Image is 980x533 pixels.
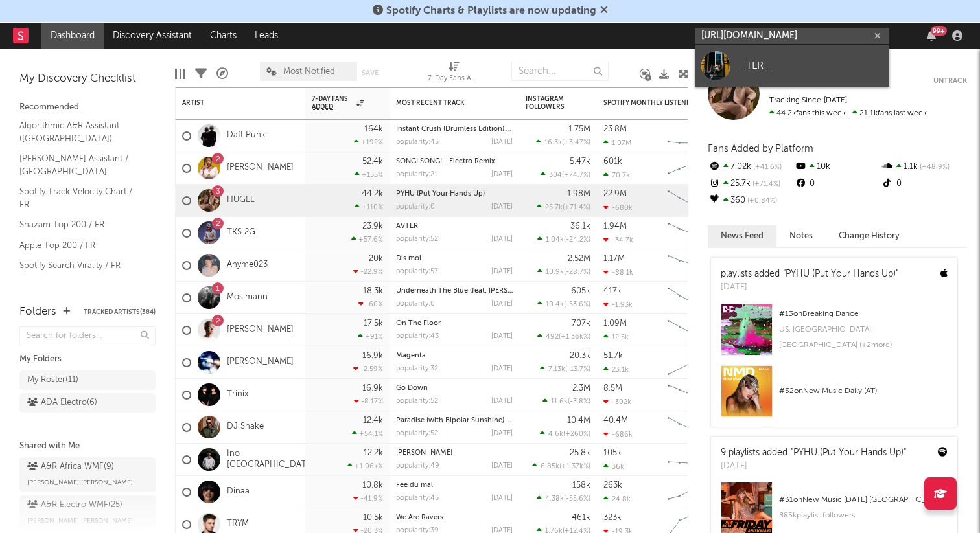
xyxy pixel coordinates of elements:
[603,430,633,438] div: -686k
[779,306,948,322] div: # 13 on Breaking Dance
[283,67,335,76] span: Most Notified
[104,23,201,49] a: Discovery Assistant
[881,176,967,192] div: 0
[396,288,580,295] a: Underneath The Blue (feat. [PERSON_NAME]) - VIP edit
[603,139,631,147] div: 1.07M
[353,267,383,276] div: -22.9 %
[548,366,565,373] span: 7.13k
[794,159,880,176] div: 10k
[19,152,143,178] a: [PERSON_NAME] Assistant / [GEOGRAPHIC_DATA]
[355,203,383,211] div: +110 %
[352,429,383,438] div: +54.1 %
[695,28,889,44] input: Search for artists
[227,486,250,497] a: Dinaa
[721,446,906,460] div: 9 playlists added
[603,352,623,360] div: 51.7k
[362,69,379,76] button: Save
[779,322,948,353] div: US, [GEOGRAPHIC_DATA], [GEOGRAPHIC_DATA] (+ 2 more)
[570,352,590,360] div: 20.3k
[27,459,114,475] div: A&R Africa WMF ( 9 )
[491,236,513,243] div: [DATE]
[603,481,622,490] div: 263k
[396,126,583,133] a: Instant Crush (Drumless Edition) (feat. [PERSON_NAME])
[603,398,631,406] div: -302k
[662,249,720,282] svg: Chart title
[396,268,438,275] div: popularity: 57
[567,190,590,198] div: 1.98M
[175,55,185,93] div: Edit Columns
[396,352,513,359] div: Magenta
[27,395,97,411] div: ADA Electro ( 6 )
[396,514,443,521] a: We Are Ravers
[227,519,249,530] a: TRYM
[396,333,439,340] div: popularity: 43
[561,463,589,470] span: +1.37k %
[662,379,720,411] svg: Chart title
[881,159,967,176] div: 1.1k
[396,514,513,521] div: We Are Ravers
[662,411,720,444] svg: Chart title
[428,71,480,87] div: 7-Day Fans Added (7-Day Fans Added)
[19,279,143,293] a: Recommended For You
[396,255,421,262] a: Dis moi
[662,152,720,185] svg: Chart title
[571,287,590,295] div: 605k
[396,320,441,327] a: On The Floor
[396,365,438,372] div: popularity: 32
[396,385,513,392] div: Go Down
[564,139,589,146] span: +3.47 %
[566,269,589,276] span: -28.7 %
[603,99,701,107] div: Spotify Monthly Listeners
[396,495,439,502] div: popularity: 45
[927,30,936,41] button: 99+
[396,398,438,405] div: popularity: 52
[246,23,287,49] a: Leads
[364,449,383,457] div: 12.2k
[603,268,633,277] div: -88.1k
[603,125,627,133] div: 23.8M
[662,282,720,314] svg: Chart title
[791,448,906,457] a: "PYHU (Put Your Hands Up)"
[227,163,294,174] a: [PERSON_NAME]
[603,319,627,328] div: 1.09M
[201,23,246,49] a: Charts
[776,225,826,247] button: Notes
[386,6,596,16] span: Spotify Charts & Playlists are now updating
[354,397,383,405] div: -8.17 %
[546,236,564,244] span: 1.04k
[603,495,631,503] div: 24.8k
[396,255,513,262] div: Dis moi
[396,320,513,327] div: On The Floor
[570,449,590,457] div: 25.8k
[769,96,847,104] span: Tracking Since: [DATE]
[603,462,624,471] div: 36k
[19,438,156,454] div: Shared with Me
[570,398,589,405] span: -3.8 %
[568,125,590,133] div: 1.75M
[227,324,294,335] a: [PERSON_NAME]
[27,372,78,388] div: My Roster ( 11 )
[195,55,207,93] div: Filters
[227,260,268,271] a: Anyme023
[182,99,279,107] div: Artist
[540,429,590,438] div: ( )
[721,267,898,281] div: playlists added
[491,268,513,275] div: [DATE]
[708,159,794,176] div: 7.02k
[19,100,156,115] div: Recommended
[354,138,383,146] div: +192 %
[84,309,156,315] button: Tracked Artists(384)
[603,157,622,166] div: 601k
[396,417,561,424] a: Paradise (with Bipolar Sunshine) - VIP House Edit
[227,422,264,433] a: DJ Snake
[19,304,56,320] div: Folders
[358,332,383,341] div: +91 %
[216,55,228,93] div: A&R Pipeline
[603,333,629,341] div: 12.5k
[545,204,563,211] span: 25.7k
[600,6,608,16] span: Dismiss
[566,495,589,503] span: -55.6 %
[662,346,720,379] svg: Chart title
[511,62,609,81] input: Search...
[572,514,590,522] div: 461k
